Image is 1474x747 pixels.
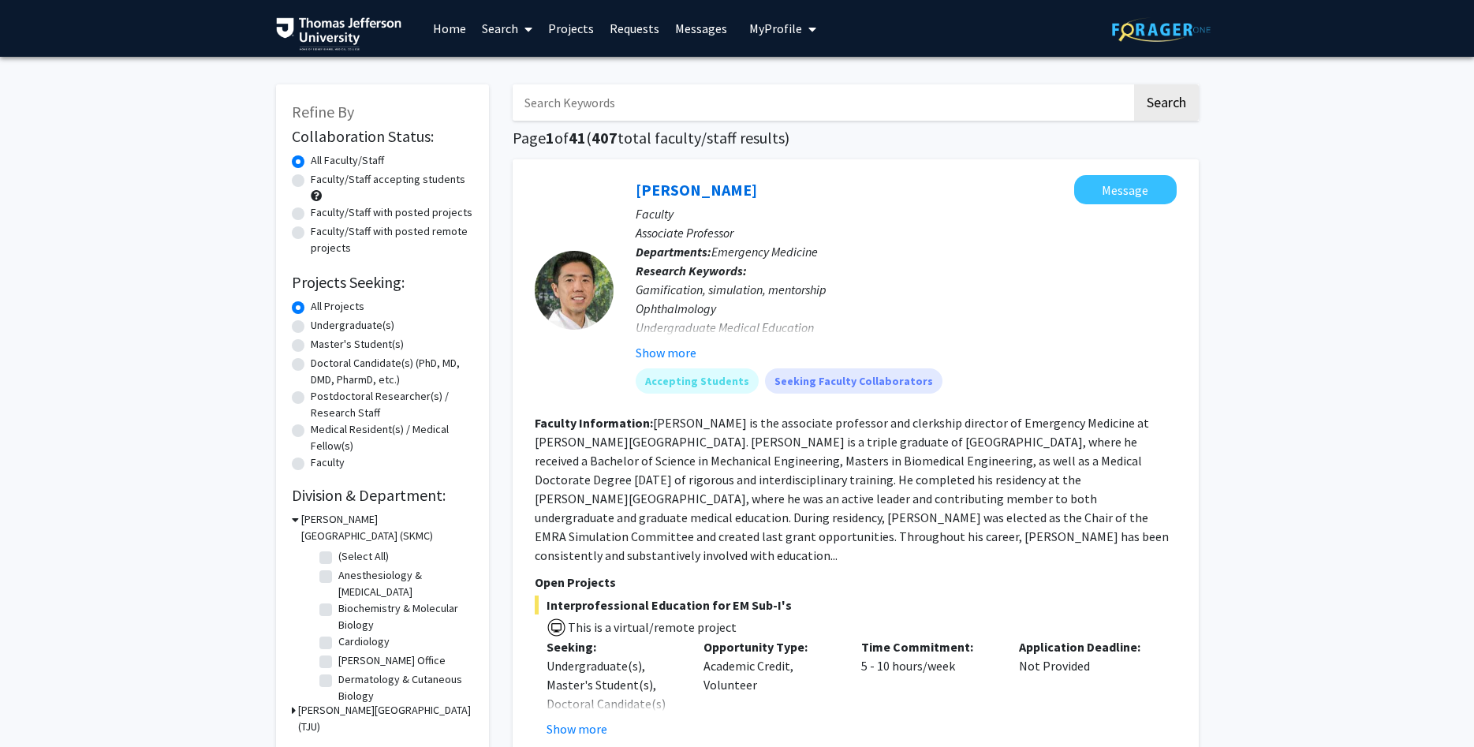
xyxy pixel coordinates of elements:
[711,244,818,260] span: Emergency Medicine
[1074,175,1177,204] button: Message Xiao Chi Zhang
[569,128,586,148] span: 41
[636,280,1177,356] div: Gamification, simulation, mentorship Ophthalmology Undergraduate Medical Education Volunteer clinics
[546,128,554,148] span: 1
[338,600,469,633] label: Biochemistry & Molecular Biology
[566,619,737,635] span: This is a virtual/remote project
[636,204,1177,223] p: Faculty
[667,1,735,56] a: Messages
[298,702,473,735] h3: [PERSON_NAME][GEOGRAPHIC_DATA] (TJU)
[311,171,465,188] label: Faculty/Staff accepting students
[547,719,607,738] button: Show more
[338,671,469,704] label: Dermatology & Cutaneous Biology
[513,129,1199,148] h1: Page of ( total faculty/staff results)
[311,152,384,169] label: All Faculty/Staff
[292,486,473,505] h2: Division & Department:
[636,263,747,278] b: Research Keywords:
[703,637,838,656] p: Opportunity Type:
[636,244,711,260] b: Departments:
[765,368,942,394] mat-chip: Seeking Faculty Collaborators
[292,102,354,121] span: Refine By
[535,596,1177,614] span: Interprofessional Education for EM Sub-I's
[12,676,67,735] iframe: Chat
[311,388,473,421] label: Postdoctoral Researcher(s) / Research Staff
[861,637,995,656] p: Time Commitment:
[636,180,757,200] a: [PERSON_NAME]
[1134,84,1199,121] button: Search
[301,511,473,544] h3: [PERSON_NAME][GEOGRAPHIC_DATA] (SKMC)
[535,573,1177,592] p: Open Projects
[338,633,390,650] label: Cardiology
[692,637,849,738] div: Academic Credit, Volunteer
[602,1,667,56] a: Requests
[292,127,473,146] h2: Collaboration Status:
[311,355,473,388] label: Doctoral Candidate(s) (PhD, MD, DMD, PharmD, etc.)
[636,223,1177,242] p: Associate Professor
[1019,637,1153,656] p: Application Deadline:
[535,415,653,431] b: Faculty Information:
[311,454,345,471] label: Faculty
[1112,17,1211,42] img: ForagerOne Logo
[474,1,540,56] a: Search
[425,1,474,56] a: Home
[636,343,696,362] button: Show more
[591,128,618,148] span: 407
[547,637,681,656] p: Seeking:
[338,548,389,565] label: (Select All)
[311,317,394,334] label: Undergraduate(s)
[311,298,364,315] label: All Projects
[513,84,1132,121] input: Search Keywords
[311,336,404,353] label: Master's Student(s)
[311,421,473,454] label: Medical Resident(s) / Medical Fellow(s)
[1007,637,1165,738] div: Not Provided
[849,637,1007,738] div: 5 - 10 hours/week
[749,21,802,36] span: My Profile
[311,204,472,221] label: Faculty/Staff with posted projects
[636,368,759,394] mat-chip: Accepting Students
[276,17,402,50] img: Thomas Jefferson University Logo
[338,652,446,669] label: [PERSON_NAME] Office
[535,415,1169,563] fg-read-more: [PERSON_NAME] is the associate professor and clerkship director of Emergency Medicine at [PERSON_...
[311,223,473,256] label: Faculty/Staff with posted remote projects
[292,273,473,292] h2: Projects Seeking:
[540,1,602,56] a: Projects
[338,567,469,600] label: Anesthesiology & [MEDICAL_DATA]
